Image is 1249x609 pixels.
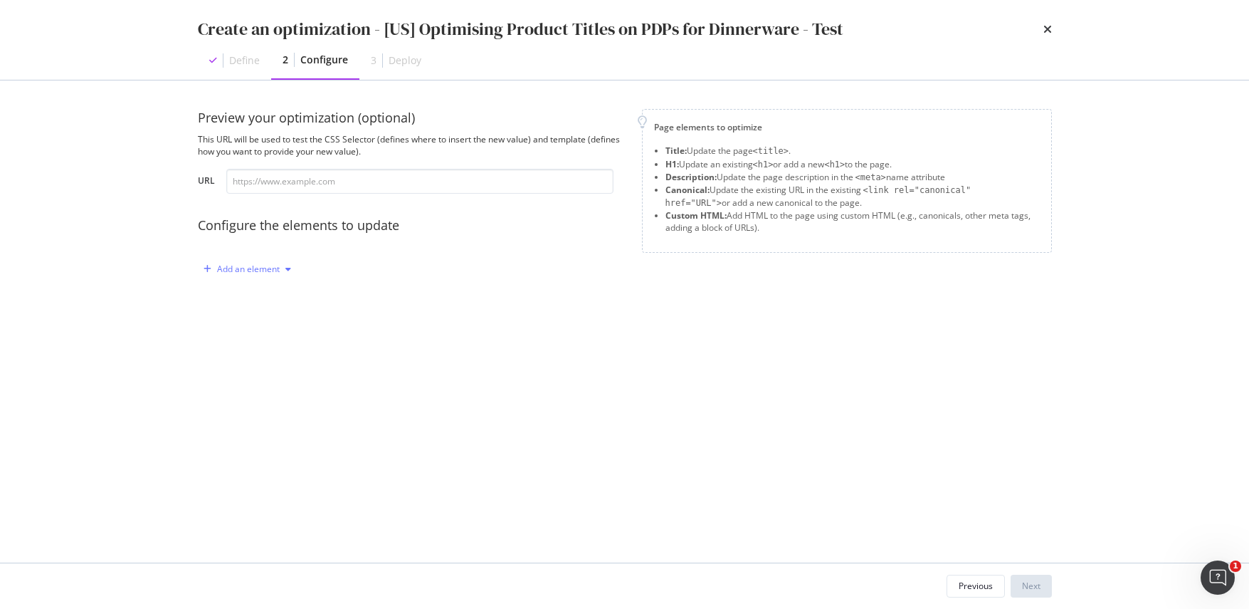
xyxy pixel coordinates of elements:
div: Deploy [389,53,421,68]
strong: Title: [665,145,687,157]
label: URL [198,175,215,190]
div: Configure [300,53,348,67]
li: Update the existing URL in the existing or add a new canonical to the page. [665,184,1040,209]
div: Preview your optimization (optional) [198,109,625,127]
span: <title> [753,146,789,156]
div: Add an element [217,265,280,274]
div: Create an optimization - [US] Optimising Product Titles on PDPs for Dinnerware - Test [198,17,843,41]
span: <meta> [855,172,886,182]
span: <h1> [824,160,845,170]
div: Page elements to optimize [654,121,1040,133]
div: Configure the elements to update [198,217,625,235]
div: times [1043,17,1052,41]
span: <link rel="canonical" href="URL"> [665,185,971,208]
button: Next [1011,575,1052,598]
div: Define [229,53,260,68]
strong: Custom HTML: [665,209,727,222]
strong: Description: [665,171,717,183]
iframe: Intercom live chat [1201,561,1235,595]
button: Add an element [198,258,297,281]
li: Add HTML to the page using custom HTML (e.g., canonicals, other meta tags, adding a block of URLs). [665,209,1040,234]
li: Update the page description in the name attribute [665,171,1040,184]
li: Update an existing or add a new to the page. [665,158,1040,171]
li: Update the page . [665,145,1040,157]
div: 2 [283,53,288,67]
div: Next [1022,580,1040,592]
div: 3 [371,53,376,68]
div: Previous [959,580,993,592]
button: Previous [947,575,1005,598]
span: <h1> [753,160,774,170]
span: 1 [1230,561,1241,572]
div: This URL will be used to test the CSS Selector (defines where to insert the new value) and templa... [198,133,625,157]
input: https://www.example.com [226,169,613,194]
strong: Canonical: [665,184,710,196]
strong: H1: [665,158,679,170]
